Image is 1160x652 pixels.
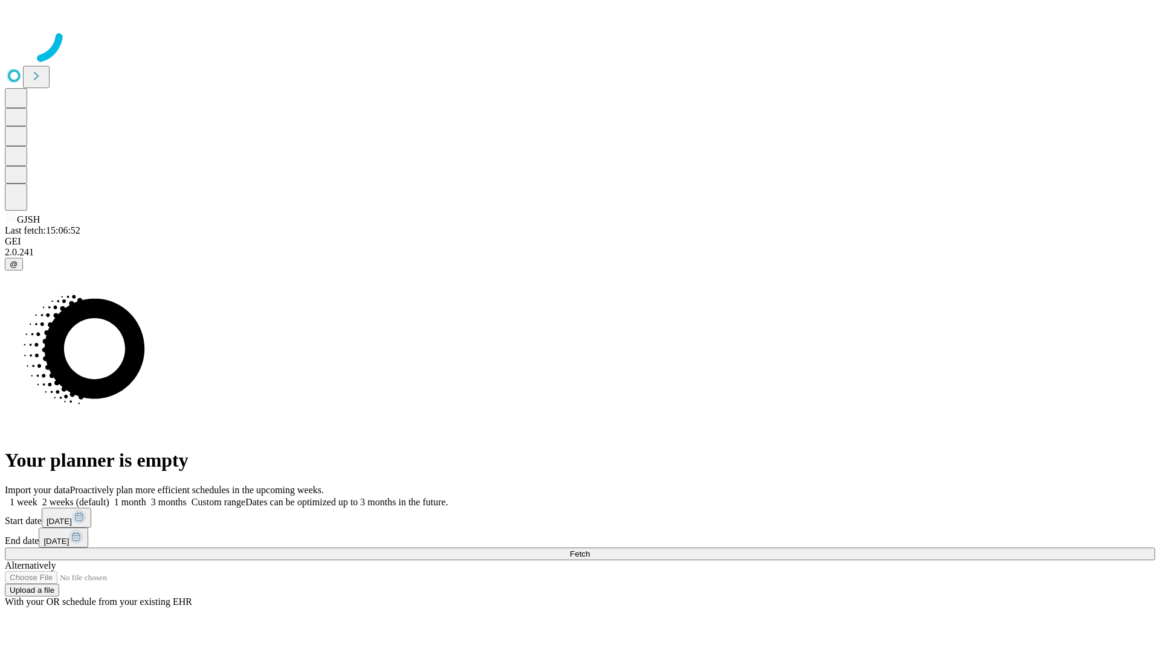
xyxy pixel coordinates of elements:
[5,508,1155,528] div: Start date
[5,596,192,607] span: With your OR schedule from your existing EHR
[39,528,88,548] button: [DATE]
[47,517,72,526] span: [DATE]
[5,258,23,270] button: @
[5,560,56,570] span: Alternatively
[5,449,1155,471] h1: Your planner is empty
[5,548,1155,560] button: Fetch
[5,225,80,235] span: Last fetch: 15:06:52
[5,236,1155,247] div: GEI
[114,497,146,507] span: 1 month
[17,214,40,225] span: GJSH
[42,508,91,528] button: [DATE]
[5,247,1155,258] div: 2.0.241
[5,584,59,596] button: Upload a file
[192,497,245,507] span: Custom range
[42,497,109,507] span: 2 weeks (default)
[10,497,37,507] span: 1 week
[570,549,590,558] span: Fetch
[5,528,1155,548] div: End date
[10,260,18,269] span: @
[5,485,70,495] span: Import your data
[245,497,448,507] span: Dates can be optimized up to 3 months in the future.
[43,537,69,546] span: [DATE]
[151,497,187,507] span: 3 months
[70,485,324,495] span: Proactively plan more efficient schedules in the upcoming weeks.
